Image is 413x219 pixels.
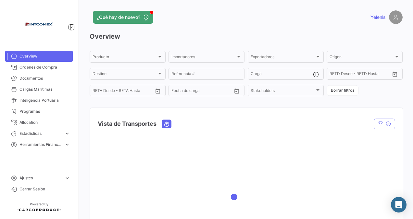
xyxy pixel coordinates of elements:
[93,89,104,94] input: Desde
[5,84,73,95] a: Cargas Marítimas
[5,117,73,128] a: Allocation
[389,10,403,24] img: placeholder-user.png
[23,8,55,40] img: intcomex.png
[5,62,73,73] a: Órdenes de Compra
[97,14,140,20] span: ¿Qué hay de nuevo?
[251,56,315,60] span: Exportadores
[93,11,153,24] button: ¿Qué hay de nuevo?
[109,89,138,94] input: Hasta
[171,56,236,60] span: Importadores
[64,131,70,136] span: expand_more
[171,89,183,94] input: Desde
[19,75,70,81] span: Documentos
[5,95,73,106] a: Inteligencia Portuaria
[5,73,73,84] a: Documentos
[19,109,70,114] span: Programas
[19,142,62,148] span: Herramientas Financieras
[19,120,70,125] span: Allocation
[370,14,386,20] span: Yelenis
[93,72,157,77] span: Destino
[346,72,375,77] input: Hasta
[19,175,62,181] span: Ajustes
[327,85,358,96] button: Borrar filtros
[330,72,341,77] input: Desde
[19,97,70,103] span: Inteligencia Portuaria
[251,89,315,94] span: Stakeholders
[19,53,70,59] span: Overview
[330,56,394,60] span: Origen
[93,56,157,60] span: Producto
[19,86,70,92] span: Cargas Marítimas
[162,120,171,128] button: Ocean
[232,86,242,96] button: Open calendar
[19,131,62,136] span: Estadísticas
[19,64,70,70] span: Órdenes de Compra
[98,119,156,128] h4: Vista de Transportes
[188,89,217,94] input: Hasta
[19,186,70,192] span: Cerrar Sesión
[5,51,73,62] a: Overview
[391,197,407,213] div: Abrir Intercom Messenger
[64,175,70,181] span: expand_more
[64,142,70,148] span: expand_more
[5,106,73,117] a: Programas
[153,86,163,96] button: Open calendar
[390,69,400,79] button: Open calendar
[90,32,403,41] h3: Overview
